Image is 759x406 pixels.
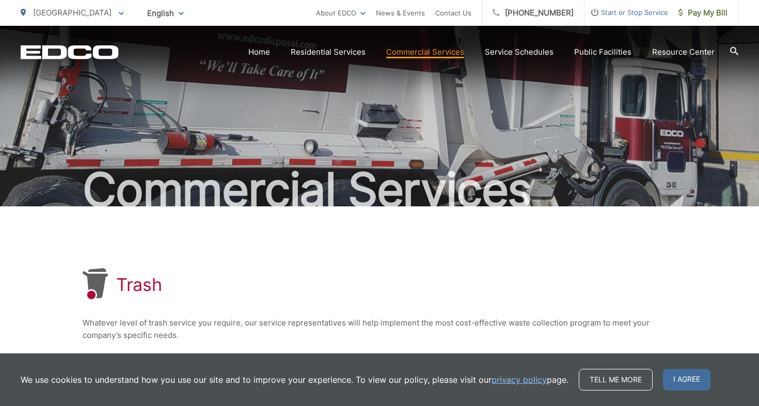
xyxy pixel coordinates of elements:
[492,373,547,386] a: privacy policy
[21,45,119,59] a: EDCD logo. Return to the homepage.
[663,369,710,391] span: I agree
[33,8,112,18] span: [GEOGRAPHIC_DATA]
[386,46,464,58] a: Commercial Services
[316,7,366,19] a: About EDCO
[21,164,738,216] h2: Commercial Services
[116,274,162,295] h1: Trash
[248,46,270,58] a: Home
[21,373,568,386] p: We use cookies to understand how you use our site and to improve your experience. To view our pol...
[139,4,192,22] span: English
[579,369,653,391] a: Tell me more
[435,7,471,19] a: Contact Us
[83,317,676,342] p: Whatever level of trash service you require, our service representatives will help implement the ...
[485,46,554,58] a: Service Schedules
[376,7,425,19] a: News & Events
[291,46,366,58] a: Residential Services
[652,46,715,58] a: Resource Center
[83,352,676,377] p: Most commercial and industrial businesses use 3 cubic yard dumpsters (approx.) as the standard re...
[678,7,728,19] span: Pay My Bill
[574,46,631,58] a: Public Facilities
